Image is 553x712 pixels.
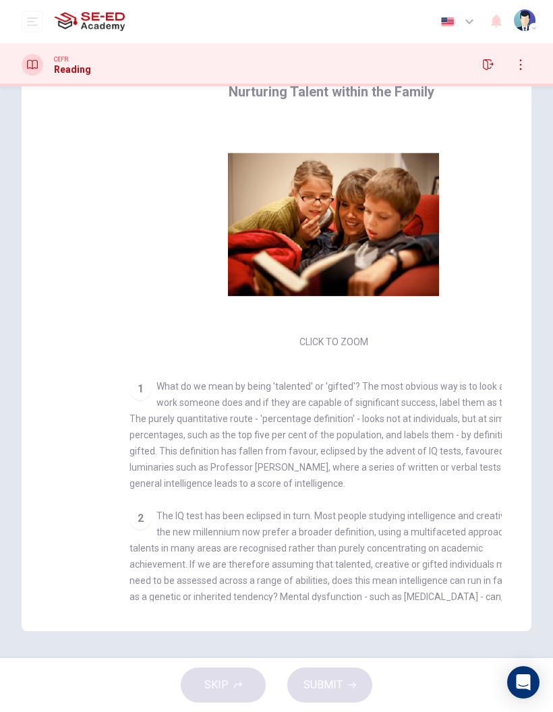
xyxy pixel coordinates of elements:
img: Profile picture [514,9,535,31]
h4: Nurturing Talent within the Family [229,81,434,102]
h1: Reading [54,64,91,75]
img: en [439,17,456,27]
div: 1 [129,378,151,400]
div: 2 [129,508,151,529]
div: Open Intercom Messenger [507,666,540,699]
img: SE-ED Academy logo [54,8,125,35]
span: The IQ test has been eclipsed in turn. Most people studying intelligence and creativity in the ne... [129,510,537,618]
span: What do we mean by being 'talented' or 'gifted'? The most obvious way is to look at the work some... [129,381,537,489]
span: CEFR [54,55,68,64]
button: open mobile menu [22,11,43,32]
